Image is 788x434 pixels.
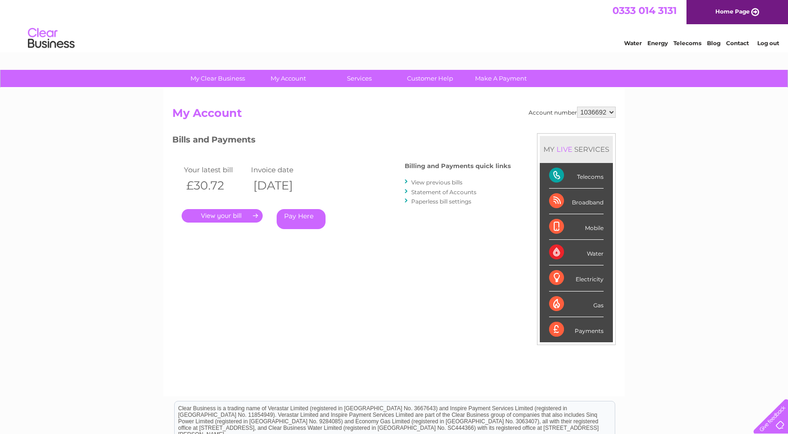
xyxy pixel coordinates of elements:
div: Broadband [549,189,604,214]
div: Payments [549,317,604,342]
div: LIVE [555,145,574,154]
a: Blog [707,40,720,47]
a: Pay Here [277,209,326,229]
th: £30.72 [182,176,249,195]
div: Telecoms [549,163,604,189]
a: Log out [757,40,779,47]
h2: My Account [172,107,616,124]
a: . [182,209,263,223]
a: My Account [250,70,327,87]
div: Electricity [549,265,604,291]
a: Contact [726,40,749,47]
a: Energy [647,40,668,47]
div: MY SERVICES [540,136,613,163]
a: View previous bills [411,179,462,186]
h3: Bills and Payments [172,133,511,149]
img: logo.png [27,24,75,53]
a: 0333 014 3131 [612,5,677,16]
td: Your latest bill [182,163,249,176]
div: Account number [529,107,616,118]
a: Customer Help [392,70,469,87]
a: Water [624,40,642,47]
a: Make A Payment [462,70,539,87]
div: Water [549,240,604,265]
a: My Clear Business [179,70,256,87]
a: Paperless bill settings [411,198,471,205]
th: [DATE] [249,176,316,195]
div: Clear Business is a trading name of Verastar Limited (registered in [GEOGRAPHIC_DATA] No. 3667643... [175,5,615,45]
div: Gas [549,292,604,317]
a: Telecoms [673,40,701,47]
div: Mobile [549,214,604,240]
a: Services [321,70,398,87]
td: Invoice date [249,163,316,176]
h4: Billing and Payments quick links [405,163,511,170]
a: Statement of Accounts [411,189,476,196]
